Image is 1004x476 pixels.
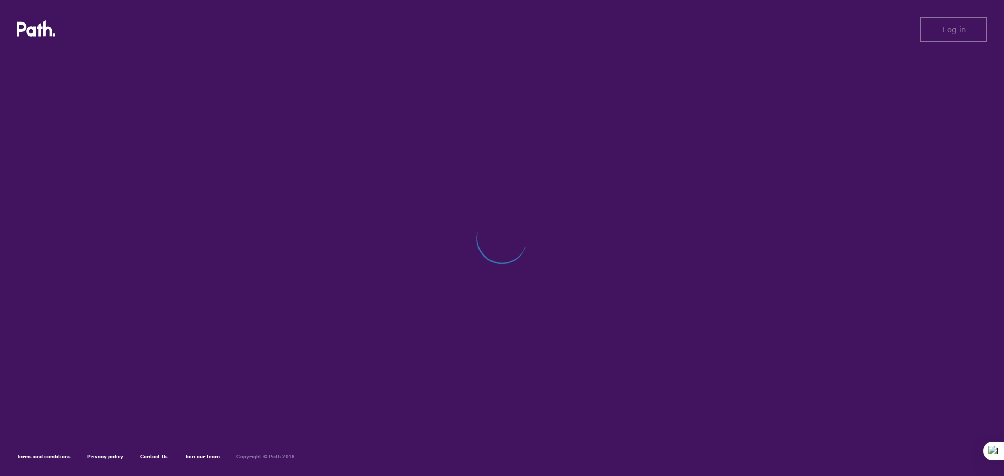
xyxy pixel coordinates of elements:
span: Log in [942,25,966,34]
a: Join our team [185,453,220,460]
h6: Copyright © Path 2018 [236,454,295,460]
a: Privacy policy [87,453,123,460]
a: Terms and conditions [17,453,71,460]
button: Log in [920,17,987,42]
a: Contact Us [140,453,168,460]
